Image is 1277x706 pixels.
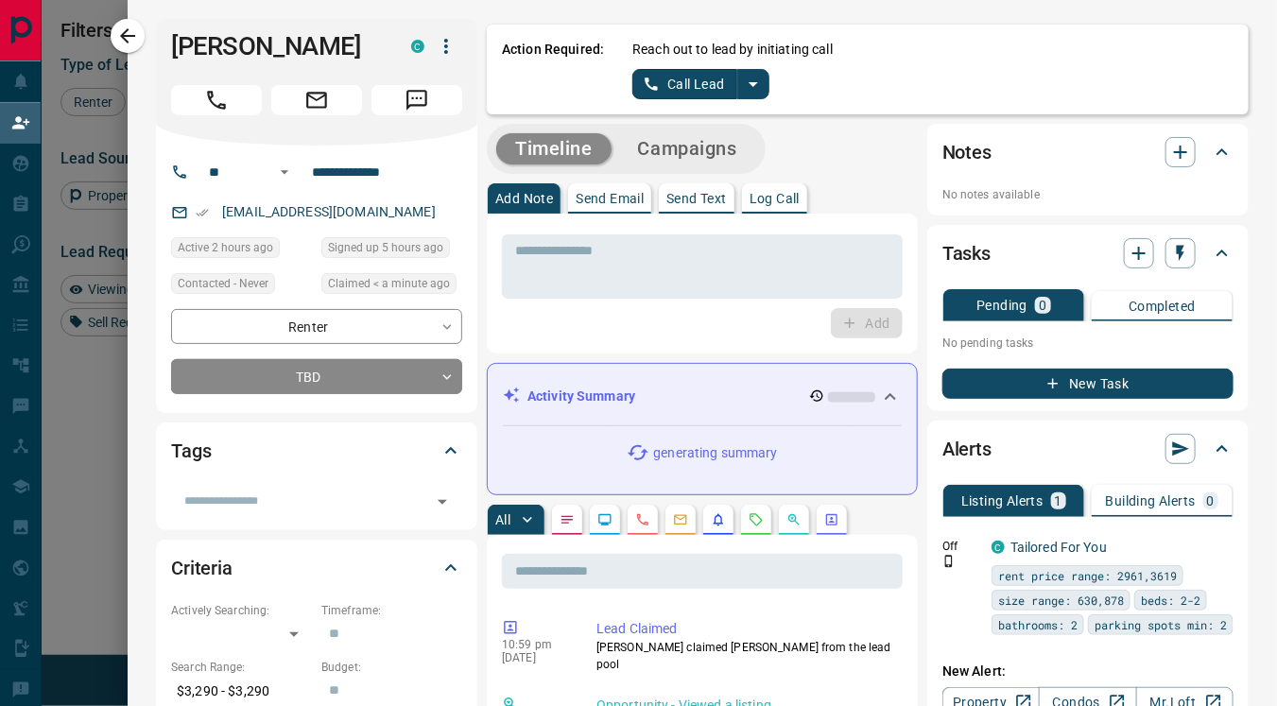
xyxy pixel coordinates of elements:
span: size range: 630,878 [998,591,1124,610]
p: Search Range: [171,659,312,676]
svg: Emails [673,512,688,527]
svg: Agent Actions [824,512,839,527]
span: Contacted - Never [178,274,268,293]
p: 1 [1055,494,1062,508]
span: Signed up 5 hours ago [328,238,443,257]
span: Call [171,85,262,115]
p: [DATE] [502,651,568,664]
button: New Task [942,369,1234,399]
p: Activity Summary [527,387,635,406]
p: No notes available [942,186,1234,203]
div: TBD [171,359,462,394]
p: Timeframe: [321,602,462,619]
p: Reach out to lead by initiating call [632,40,833,60]
span: Email [271,85,362,115]
button: Open [429,489,456,515]
div: Notes [942,129,1234,175]
span: Message [371,85,462,115]
span: rent price range: 2961,3619 [998,566,1177,585]
svg: Push Notification Only [942,555,956,568]
h1: [PERSON_NAME] [171,31,383,61]
p: Log Call [750,192,800,205]
p: Listing Alerts [961,494,1044,508]
p: Building Alerts [1106,494,1196,508]
h2: Alerts [942,434,992,464]
div: Tags [171,428,462,474]
h2: Criteria [171,553,233,583]
div: Tue Oct 14 2025 [171,237,312,264]
p: New Alert: [942,662,1234,681]
p: Send Email [576,192,644,205]
p: Off [942,538,980,555]
p: Actively Searching: [171,602,312,619]
a: Tailored For You [1010,540,1107,555]
svg: Calls [635,512,650,527]
p: 10:59 pm [502,638,568,651]
button: Call Lead [632,69,737,99]
h2: Tasks [942,238,991,268]
div: Renter [171,309,462,344]
a: [EMAIL_ADDRESS][DOMAIN_NAME] [222,204,436,219]
div: Tue Oct 14 2025 [321,273,462,300]
div: Criteria [171,545,462,591]
svg: Opportunities [786,512,802,527]
svg: Notes [560,512,575,527]
p: No pending tasks [942,329,1234,357]
p: 0 [1039,299,1046,312]
svg: Requests [749,512,764,527]
p: [PERSON_NAME] claimed [PERSON_NAME] from the lead pool [596,639,895,673]
p: Completed [1129,300,1196,313]
p: Add Note [495,192,553,205]
div: Tasks [942,231,1234,276]
p: Send Text [666,192,727,205]
h2: Notes [942,137,992,167]
span: beds: 2-2 [1141,591,1200,610]
p: Action Required: [502,40,604,99]
p: generating summary [653,443,777,463]
div: Activity Summary [503,379,902,414]
span: Active 2 hours ago [178,238,273,257]
p: Lead Claimed [596,619,895,639]
div: Tue Oct 14 2025 [321,237,462,264]
p: All [495,513,510,526]
p: 0 [1207,494,1215,508]
button: Open [273,161,296,183]
svg: Lead Browsing Activity [597,512,613,527]
p: Pending [976,299,1027,312]
div: condos.ca [992,541,1005,554]
button: Timeline [496,133,612,164]
span: parking spots min: 2 [1095,615,1227,634]
span: Claimed < a minute ago [328,274,450,293]
span: bathrooms: 2 [998,615,1078,634]
div: condos.ca [411,40,424,53]
svg: Listing Alerts [711,512,726,527]
div: split button [632,69,769,99]
p: Budget: [321,659,462,676]
h2: Tags [171,436,211,466]
svg: Email Verified [196,206,209,219]
button: Campaigns [619,133,756,164]
div: Alerts [942,426,1234,472]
